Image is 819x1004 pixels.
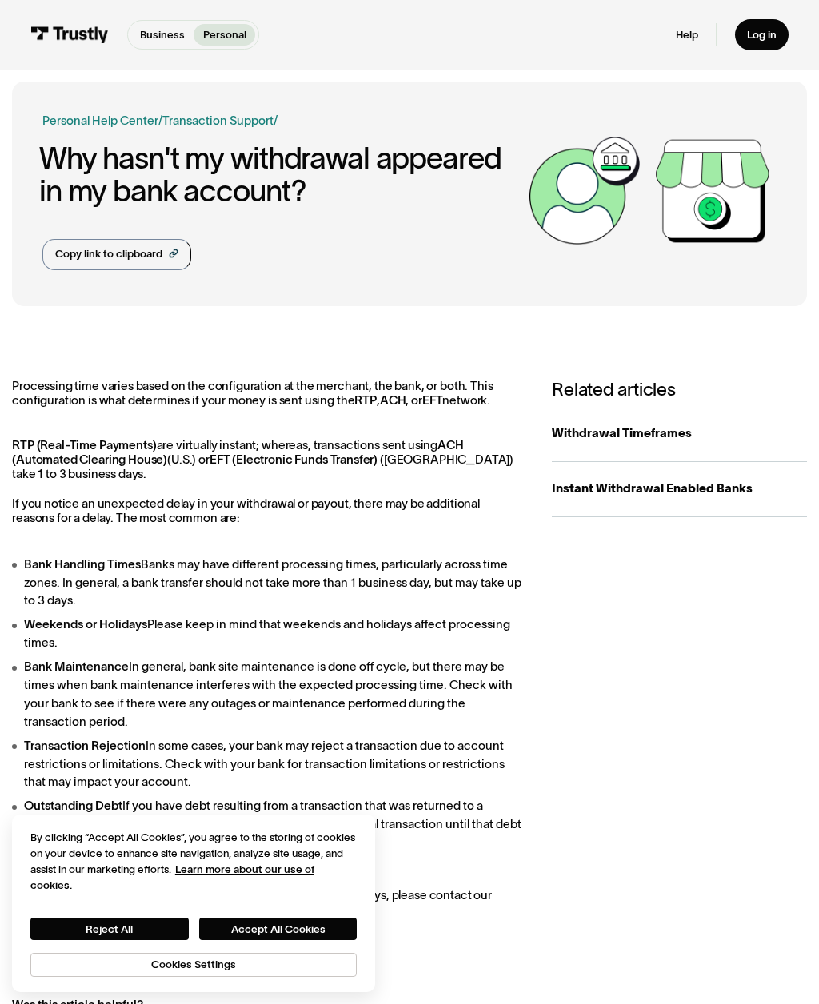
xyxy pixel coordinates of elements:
[210,452,378,466] strong: EFT (Electronic Funds Transfer)
[422,393,443,407] strong: EFT
[12,737,521,791] li: In some cases, your bank may reject a transaction due to account restrictions or limitations. Che...
[30,830,358,977] div: Privacy
[30,830,358,894] div: By clicking “Accept All Cookies”, you agree to the storing of cookies on your device to enhance s...
[39,142,521,209] h1: Why hasn't my withdrawal appeared in my bank account?
[24,799,122,812] strong: Outstanding Debt
[12,438,156,452] strong: RTP (Real-Time Payments)
[199,918,358,940] button: Accept All Cookies
[274,112,278,130] div: /
[24,617,147,631] strong: Weekends or Holidays
[552,424,807,443] div: Withdrawal Timeframes
[42,112,158,130] a: Personal Help Center
[12,556,521,610] li: Banks may have different processing times, particularly across time zones. In general, a bank tra...
[12,658,521,731] li: In general, bank site maintenance is done off cycle, but there may be times when bank maintenance...
[203,27,246,43] p: Personal
[552,462,807,517] a: Instant Withdrawal Enabled Banks
[735,19,789,51] a: Log in
[354,393,377,407] strong: RTP
[552,480,807,498] div: Instant Withdrawal Enabled Banks
[747,28,777,42] div: Log in
[12,438,521,525] p: are virtually instant; whereas, transactions sent using (U.S.) or ([GEOGRAPHIC_DATA]) take 1 to 3...
[24,659,129,673] strong: Bank Maintenance
[30,863,314,891] a: More information about your privacy, opens in a new tab
[30,953,358,977] button: Cookies Settings
[552,407,807,462] a: Withdrawal Timeframes
[552,379,807,400] h3: Related articles
[30,918,189,940] button: Reject All
[24,739,146,752] strong: Transaction Rejection
[12,379,521,408] p: Processing time varies based on the configuration at the merchant, the bank, or both. This config...
[42,239,191,270] a: Copy link to clipboard
[162,114,274,127] a: Transaction Support
[131,24,194,46] a: Business
[140,27,185,43] p: Business
[194,24,255,46] a: Personal
[30,26,109,43] img: Trustly Logo
[12,815,375,991] div: Cookie banner
[55,246,162,262] div: Copy link to clipboard
[676,28,698,42] a: Help
[12,616,521,651] li: Please keep in mind that weekends and holidays affect processing times.
[24,557,141,571] strong: Bank Handling Times
[12,797,521,851] li: If you have debt resulting from a transaction that was returned to a merchant, you may not be abl...
[12,438,464,466] strong: ACH (Automated Clearing House)
[380,393,406,407] strong: ACH
[158,112,162,130] div: /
